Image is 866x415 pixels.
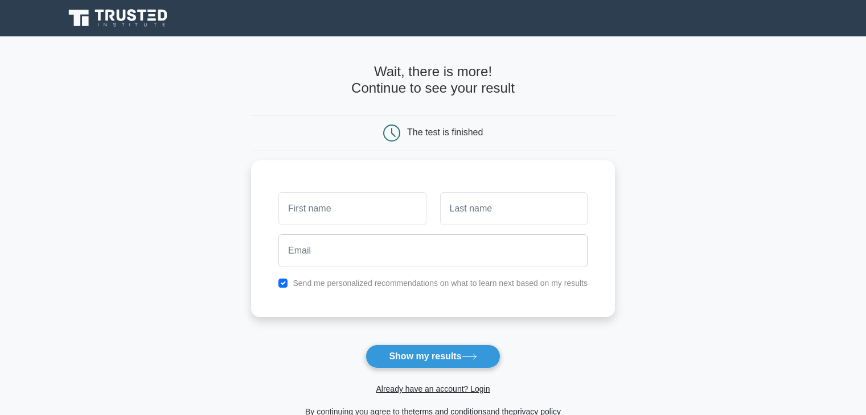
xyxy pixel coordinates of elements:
[376,384,490,393] a: Already have an account? Login
[366,345,500,368] button: Show my results
[293,279,588,288] label: Send me personalized recommendations on what to learn next based on my results
[278,192,426,225] input: First name
[278,234,588,267] input: Email
[440,192,588,225] input: Last name
[251,64,615,97] h4: Wait, there is more! Continue to see your result
[407,127,483,137] div: The test is finished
